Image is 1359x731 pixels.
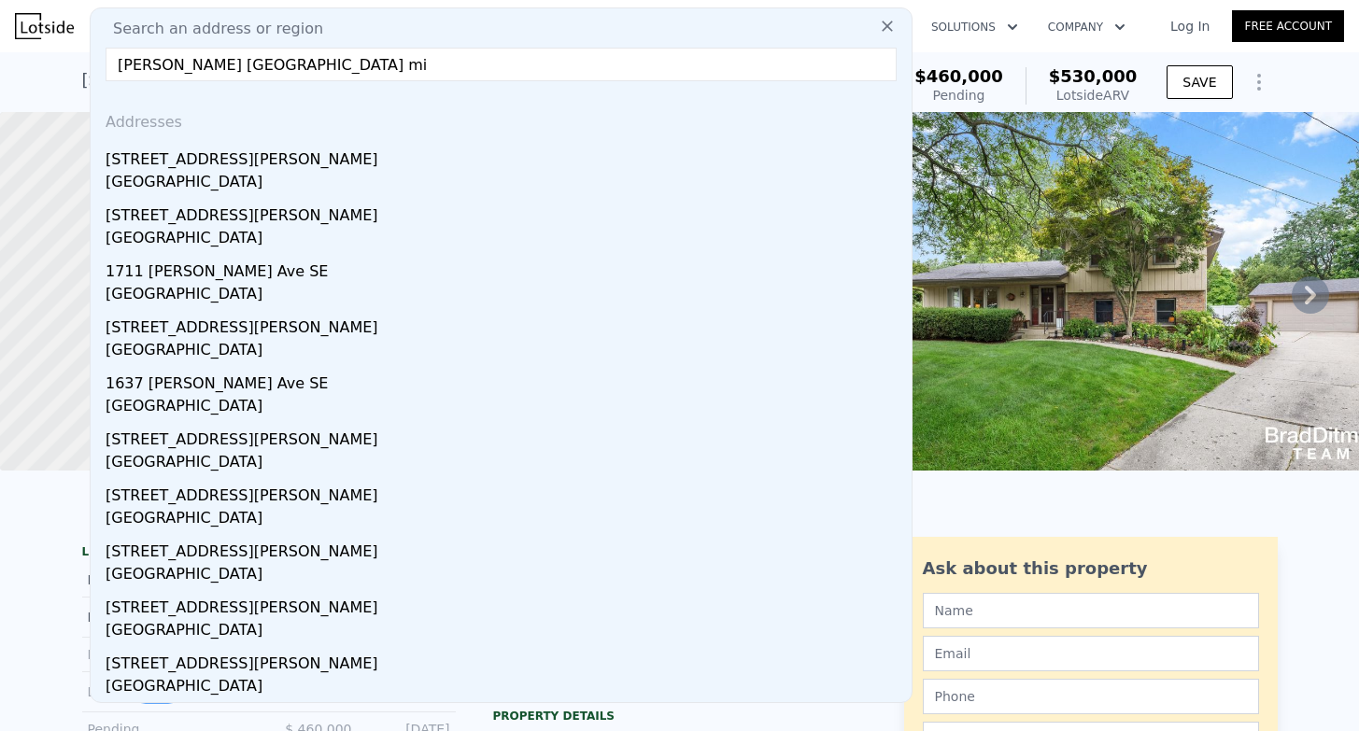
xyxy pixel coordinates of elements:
div: [STREET_ADDRESS][PERSON_NAME] [106,533,904,563]
div: 1637 [PERSON_NAME] Ave SE [106,365,904,395]
div: [STREET_ADDRESS][PERSON_NAME] [106,589,904,619]
div: [GEOGRAPHIC_DATA] [106,171,904,197]
div: [GEOGRAPHIC_DATA] [106,675,904,701]
div: [STREET_ADDRESS][PERSON_NAME] [106,141,904,171]
div: [GEOGRAPHIC_DATA] [106,227,904,253]
div: Ask about this property [923,555,1259,582]
div: Pending [88,645,254,664]
input: Enter an address, city, region, neighborhood or zip code [106,48,897,81]
div: [STREET_ADDRESS][PERSON_NAME] [106,645,904,675]
span: Search an address or region [98,18,323,40]
a: Log In [1148,17,1232,35]
input: Email [923,636,1259,671]
span: $460,000 [914,66,1003,86]
div: Listed [88,605,254,629]
div: [STREET_ADDRESS] , [GEOGRAPHIC_DATA] , MI 49546 [82,67,525,93]
div: 1711 [PERSON_NAME] Ave SE [106,253,904,283]
div: [GEOGRAPHIC_DATA] [106,283,904,309]
div: [GEOGRAPHIC_DATA] [106,563,904,589]
div: LISTING & SALE HISTORY [82,544,456,563]
span: $530,000 [1049,66,1138,86]
div: Listed [88,680,254,704]
input: Name [923,593,1259,628]
button: Solutions [916,10,1033,44]
div: [GEOGRAPHIC_DATA] [106,395,904,421]
img: Lotside [15,13,74,39]
button: SAVE [1167,65,1232,99]
div: [STREET_ADDRESS][PERSON_NAME] [106,477,904,507]
div: [GEOGRAPHIC_DATA] [106,507,904,533]
button: Company [1033,10,1140,44]
input: Phone [923,679,1259,714]
a: Free Account [1232,10,1344,42]
div: [GEOGRAPHIC_DATA] [106,451,904,477]
div: Addresses [98,96,904,141]
div: [STREET_ADDRESS][PERSON_NAME] [106,421,904,451]
div: [GEOGRAPHIC_DATA] [106,339,904,365]
div: Property details [493,709,867,724]
div: Pending [914,86,1003,105]
div: [GEOGRAPHIC_DATA] [106,619,904,645]
button: Show Options [1240,63,1278,101]
div: [STREET_ADDRESS][PERSON_NAME] [106,197,904,227]
div: Lotside ARV [1049,86,1138,105]
div: [STREET_ADDRESS][PERSON_NAME] [106,309,904,339]
div: Pending [88,570,254,589]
